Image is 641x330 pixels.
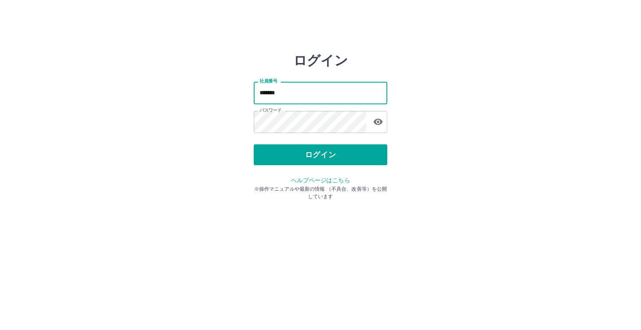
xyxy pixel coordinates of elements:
h2: ログイン [293,53,348,68]
a: ヘルプページはこちら [291,177,350,184]
label: 社員番号 [260,78,277,84]
p: ※操作マニュアルや最新の情報 （不具合、改善等）を公開しています [254,185,387,200]
label: パスワード [260,107,282,113]
button: ログイン [254,144,387,165]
